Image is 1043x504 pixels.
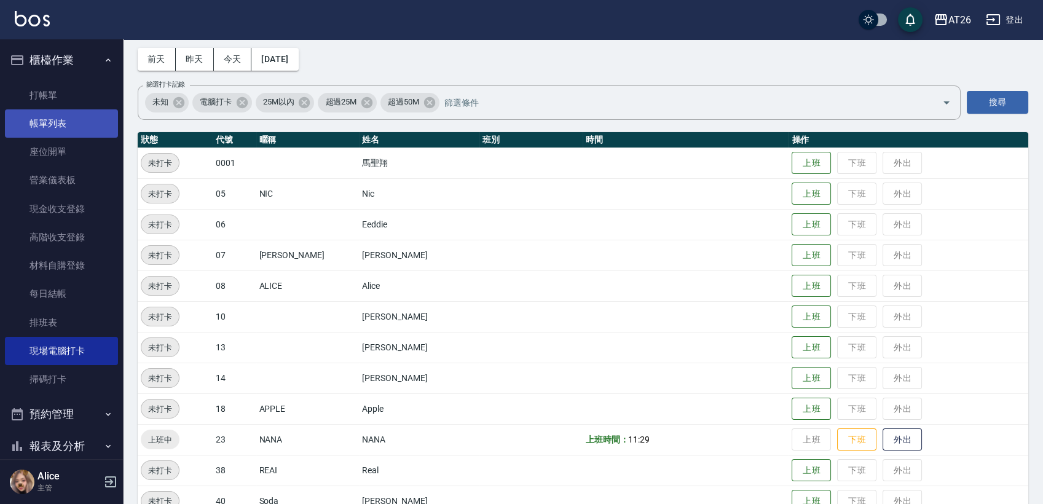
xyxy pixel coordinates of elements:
button: 預約管理 [5,398,118,430]
p: 主管 [37,482,100,494]
span: 未打卡 [141,157,179,170]
button: 櫃檯作業 [5,44,118,76]
td: NANA [256,424,360,455]
button: Open [937,93,956,112]
button: 上班 [792,244,831,267]
td: 馬聖翔 [359,148,479,178]
a: 營業儀表板 [5,166,118,194]
td: [PERSON_NAME] [359,363,479,393]
button: 外出 [883,428,922,451]
button: 上班 [792,275,831,297]
a: 材料自購登錄 [5,251,118,280]
td: 14 [213,363,256,393]
td: 18 [213,393,256,424]
div: AT26 [948,12,971,28]
td: NANA [359,424,479,455]
span: 未打卡 [141,249,179,262]
span: 電腦打卡 [192,96,239,108]
td: ALICE [256,270,360,301]
span: 25M以內 [256,96,302,108]
label: 篩選打卡記錄 [146,80,185,89]
th: 班別 [479,132,583,148]
button: [DATE] [251,48,298,71]
button: 前天 [138,48,176,71]
a: 現金收支登錄 [5,195,118,223]
span: 未知 [145,96,176,108]
button: 上班 [792,213,831,236]
div: 25M以內 [256,93,315,112]
td: Nic [359,178,479,209]
button: 上班 [792,183,831,205]
td: NIC [256,178,360,209]
button: 搜尋 [967,91,1028,114]
a: 高階收支登錄 [5,223,118,251]
span: 未打卡 [141,310,179,323]
button: 上班 [792,398,831,420]
span: 未打卡 [141,341,179,354]
td: Alice [359,270,479,301]
button: 登出 [981,9,1028,31]
span: 未打卡 [141,218,179,231]
td: APPLE [256,393,360,424]
div: 超過25M [318,93,377,112]
button: 今天 [214,48,252,71]
div: 電腦打卡 [192,93,252,112]
button: 下班 [837,428,876,451]
button: 上班 [792,152,831,175]
td: 13 [213,332,256,363]
th: 時間 [583,132,789,148]
a: 每日結帳 [5,280,118,308]
td: 0001 [213,148,256,178]
td: Eeddie [359,209,479,240]
button: 上班 [792,367,831,390]
span: 未打卡 [141,372,179,385]
th: 姓名 [359,132,479,148]
button: 昨天 [176,48,214,71]
td: [PERSON_NAME] [359,332,479,363]
th: 操作 [789,132,1028,148]
td: 23 [213,424,256,455]
td: 38 [213,455,256,486]
span: 上班中 [141,433,179,446]
div: 未知 [145,93,189,112]
button: AT26 [929,7,976,33]
td: 07 [213,240,256,270]
span: 未打卡 [141,187,179,200]
td: Apple [359,393,479,424]
h5: Alice [37,470,100,482]
button: 上班 [792,305,831,328]
div: 超過50M [380,93,439,112]
th: 暱稱 [256,132,360,148]
a: 打帳單 [5,81,118,109]
th: 代號 [213,132,256,148]
th: 狀態 [138,132,213,148]
button: 上班 [792,459,831,482]
td: [PERSON_NAME] [359,240,479,270]
button: save [898,7,923,32]
td: 10 [213,301,256,332]
img: Person [10,470,34,494]
td: Real [359,455,479,486]
button: 報表及分析 [5,430,118,462]
a: 排班表 [5,309,118,337]
td: 08 [213,270,256,301]
span: 未打卡 [141,280,179,293]
b: 上班時間： [586,435,629,444]
td: REAI [256,455,360,486]
td: 05 [213,178,256,209]
span: 11:29 [628,435,650,444]
span: 未打卡 [141,403,179,415]
img: Logo [15,11,50,26]
td: [PERSON_NAME] [256,240,360,270]
button: 上班 [792,336,831,359]
a: 帳單列表 [5,109,118,138]
a: 座位開單 [5,138,118,166]
a: 掃碼打卡 [5,365,118,393]
a: 現場電腦打卡 [5,337,118,365]
span: 未打卡 [141,464,179,477]
td: [PERSON_NAME] [359,301,479,332]
input: 篩選條件 [441,92,921,113]
span: 超過50M [380,96,427,108]
td: 06 [213,209,256,240]
span: 超過25M [318,96,364,108]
